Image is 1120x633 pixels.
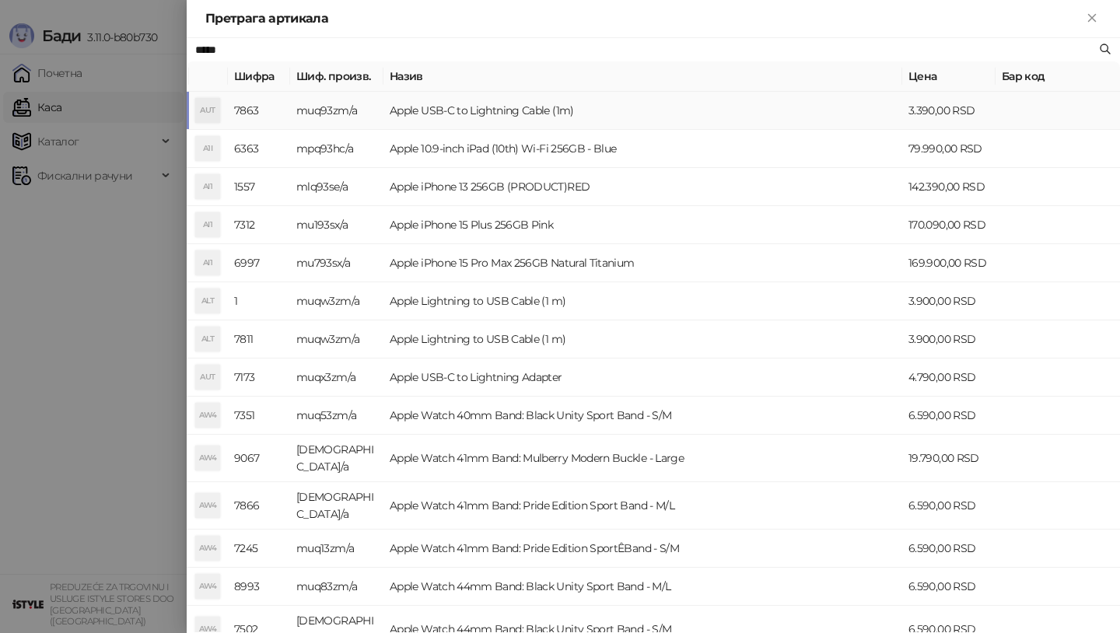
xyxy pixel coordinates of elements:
td: 7245 [228,530,290,568]
td: Apple USB-C to Lightning Cable (1m) [383,92,902,130]
td: 7863 [228,92,290,130]
td: Apple Watch 44mm Band: Black Unity Sport Band - M/L [383,568,902,606]
td: 142.390,00 RSD [902,168,996,206]
td: muq83zm/a [290,568,383,606]
div: AW4 [195,574,220,599]
td: 4.790,00 RSD [902,358,996,397]
td: muq13zm/a [290,530,383,568]
div: ALT [195,327,220,351]
div: AI1 [195,250,220,275]
td: muqw3zm/a [290,320,383,358]
td: Apple iPhone 13 256GB (PRODUCT)RED [383,168,902,206]
td: mu193sx/a [290,206,383,244]
div: ALT [195,289,220,313]
div: AUT [195,365,220,390]
td: muq93zm/a [290,92,383,130]
td: 6.590,00 RSD [902,568,996,606]
td: 3.900,00 RSD [902,320,996,358]
th: Цена [902,61,996,92]
div: AI1 [195,174,220,199]
td: [DEMOGRAPHIC_DATA]/a [290,482,383,530]
th: Назив [383,61,902,92]
td: Apple Watch 41mm Band: Pride Edition Sport Band - M/L [383,482,902,530]
td: Apple Lightning to USB Cable (1 m) [383,320,902,358]
td: 170.090,00 RSD [902,206,996,244]
td: 6.590,00 RSD [902,397,996,435]
td: [DEMOGRAPHIC_DATA]/a [290,435,383,482]
div: Претрага артикала [205,9,1083,28]
td: Apple USB-C to Lightning Adapter [383,358,902,397]
td: muqw3zm/a [290,282,383,320]
td: mlq93se/a [290,168,383,206]
td: 9067 [228,435,290,482]
td: 7811 [228,320,290,358]
td: 1 [228,282,290,320]
td: 169.900,00 RSD [902,244,996,282]
td: 7866 [228,482,290,530]
td: 79.990,00 RSD [902,130,996,168]
td: muq53zm/a [290,397,383,435]
td: 1557 [228,168,290,206]
td: Apple iPhone 15 Plus 256GB Pink [383,206,902,244]
td: 19.790,00 RSD [902,435,996,482]
div: AUT [195,98,220,123]
td: 6.590,00 RSD [902,482,996,530]
td: mu793sx/a [290,244,383,282]
div: AW4 [195,446,220,470]
td: 3.390,00 RSD [902,92,996,130]
td: 7173 [228,358,290,397]
td: Apple Watch 41mm Band: Mulberry Modern Buckle - Large [383,435,902,482]
td: 3.900,00 RSD [902,282,996,320]
td: 6.590,00 RSD [902,530,996,568]
td: 8993 [228,568,290,606]
div: AW4 [195,403,220,428]
th: Шифра [228,61,290,92]
td: 6997 [228,244,290,282]
td: Apple 10.9-inch iPad (10th) Wi-Fi 256GB - Blue [383,130,902,168]
td: 7312 [228,206,290,244]
th: Шиф. произв. [290,61,383,92]
div: AI1 [195,212,220,237]
td: Apple Lightning to USB Cable (1 m) [383,282,902,320]
div: AW4 [195,493,220,518]
div: A1I [195,136,220,161]
button: Close [1083,9,1101,28]
td: Apple iPhone 15 Pro Max 256GB Natural Titanium [383,244,902,282]
td: Apple Watch 40mm Band: Black Unity Sport Band - S/M [383,397,902,435]
td: mpq93hc/a [290,130,383,168]
td: 6363 [228,130,290,168]
th: Бар код [996,61,1120,92]
td: 7351 [228,397,290,435]
td: Apple Watch 41mm Band: Pride Edition SportÊBand - S/M [383,530,902,568]
div: AW4 [195,536,220,561]
td: muqx3zm/a [290,358,383,397]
